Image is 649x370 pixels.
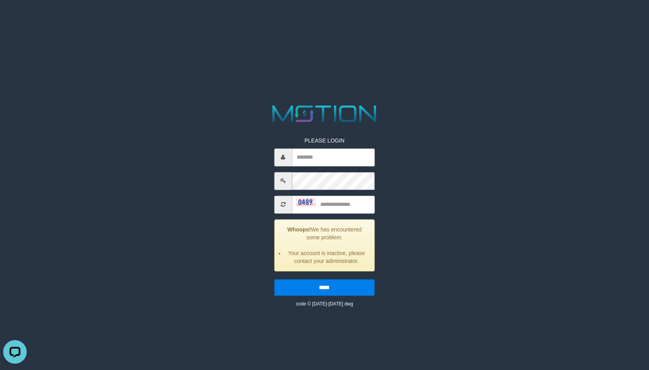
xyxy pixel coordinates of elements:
[274,219,374,271] div: We has encountered some problem.
[284,249,368,265] li: Your account is inactive, please contact your administrator.
[296,301,353,307] small: code © [DATE]-[DATE] dwg
[3,3,27,27] button: Open LiveChat chat widget
[296,198,315,206] img: captcha
[274,137,374,144] p: PLEASE LOGIN
[288,226,311,233] strong: Whoops!
[268,102,382,125] img: MOTION_logo.png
